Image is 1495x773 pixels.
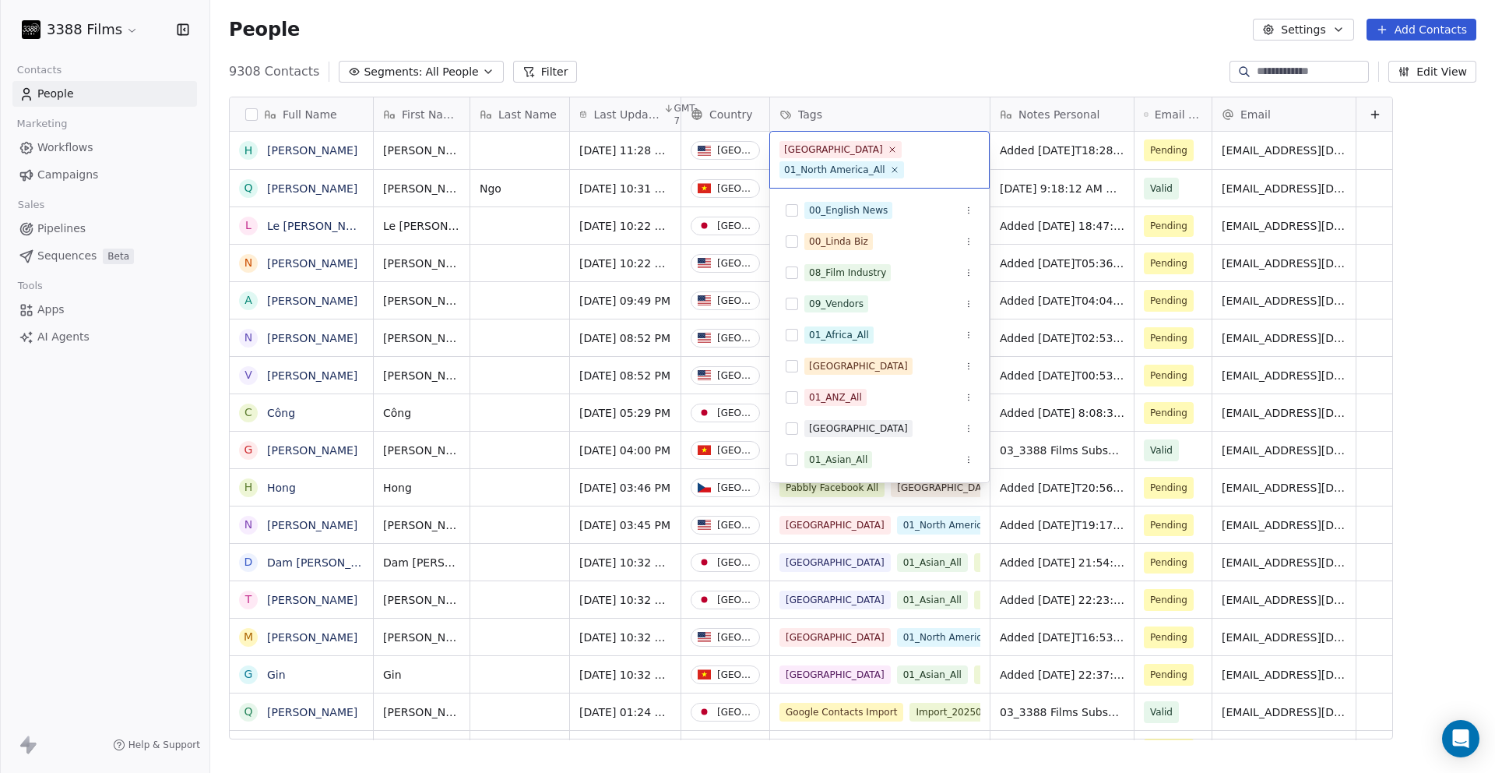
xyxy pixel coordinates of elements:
[809,328,869,342] div: 01_Africa_All
[784,143,883,157] div: [GEOGRAPHIC_DATA]
[809,359,908,373] div: [GEOGRAPHIC_DATA]
[809,266,886,280] div: 08_Film Industry
[809,235,868,249] div: 00_Linda Biz
[809,390,862,404] div: 01_ANZ_All
[809,453,867,467] div: 01_Asian_All
[809,297,864,311] div: 09_Vendors
[784,163,885,177] div: 01_North America_All
[809,203,888,217] div: 00_English News
[809,422,908,436] div: [GEOGRAPHIC_DATA]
